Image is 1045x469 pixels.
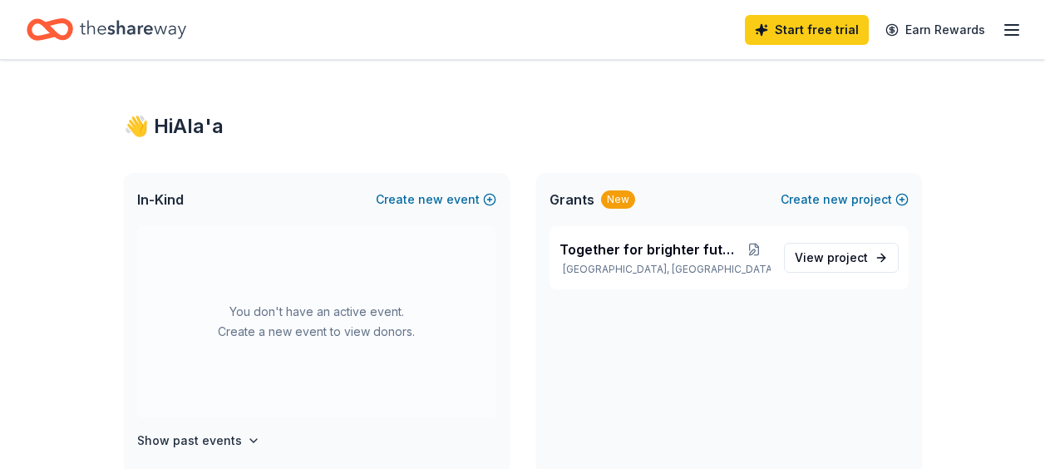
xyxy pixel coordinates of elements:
button: Createnewproject [781,190,909,210]
span: project [827,250,868,264]
p: [GEOGRAPHIC_DATA], [GEOGRAPHIC_DATA] [559,263,771,276]
a: Start free trial [745,15,869,45]
button: Show past events [137,431,260,451]
span: new [823,190,848,210]
span: View [795,248,868,268]
span: Grants [550,190,594,210]
a: Home [27,10,186,49]
div: You don't have an active event. Create a new event to view donors. [137,226,496,417]
button: Createnewevent [376,190,496,210]
a: Earn Rewards [875,15,995,45]
h4: Show past events [137,431,242,451]
span: new [418,190,443,210]
a: View project [784,243,899,273]
div: 👋 Hi Ala'a [124,113,922,140]
span: Together for brighter future [559,239,738,259]
span: In-Kind [137,190,184,210]
div: New [601,190,635,209]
